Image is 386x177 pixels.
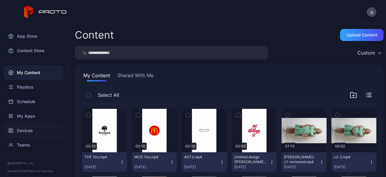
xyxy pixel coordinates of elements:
button: [PERSON_NAME]-c1-reviewed.mp4[DATE] [282,152,327,172]
a: Devices [4,123,64,138]
button: a [367,7,376,17]
a: Terms Of Service [28,169,53,173]
div: [DATE] [334,165,369,169]
button: My Content [82,72,111,81]
button: Shared With Me [116,72,155,81]
div: Custom [357,50,375,56]
div: laura-c1-reviewed.mp4 [284,155,317,164]
div: Content [75,30,114,40]
a: My Apps [4,109,64,123]
button: c2-2.mp4[DATE] [331,152,376,172]
button: Custom [354,46,384,60]
span: Version 1.12.0 • [7,169,28,173]
div: [DATE] [234,165,270,169]
div: [DATE] [184,165,219,169]
div: [DATE] [284,165,319,169]
a: Playlists [4,80,64,94]
button: THF 10s.mp4[DATE] [82,152,127,172]
div: [DATE] [134,165,170,169]
a: Content Store [4,43,64,58]
div: THF 10s.mp4 [85,155,118,160]
button: Untitled design ([PERSON_NAME]).mp4[DATE] [232,152,277,172]
div: Upload Content [346,33,378,37]
a: Schedule [4,94,64,109]
a: App Store [4,29,64,43]
div: c2-2.mp4 [334,155,367,160]
span: Select All [98,91,119,99]
button: Upload Content [340,29,384,41]
div: MCD 10s.mp4 [134,155,167,160]
button: MCD 10s.mp4[DATE] [132,152,177,172]
a: Teams [4,138,64,152]
div: ADT2.mp4 [184,155,217,160]
div: Untitled design (Kellogg).mp4 [234,155,267,164]
a: My Content [4,65,64,80]
div: © 2025 PROTO, Inc. [7,161,60,166]
div: [DATE] [85,165,120,169]
button: ADT2.mp4[DATE] [182,152,227,172]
